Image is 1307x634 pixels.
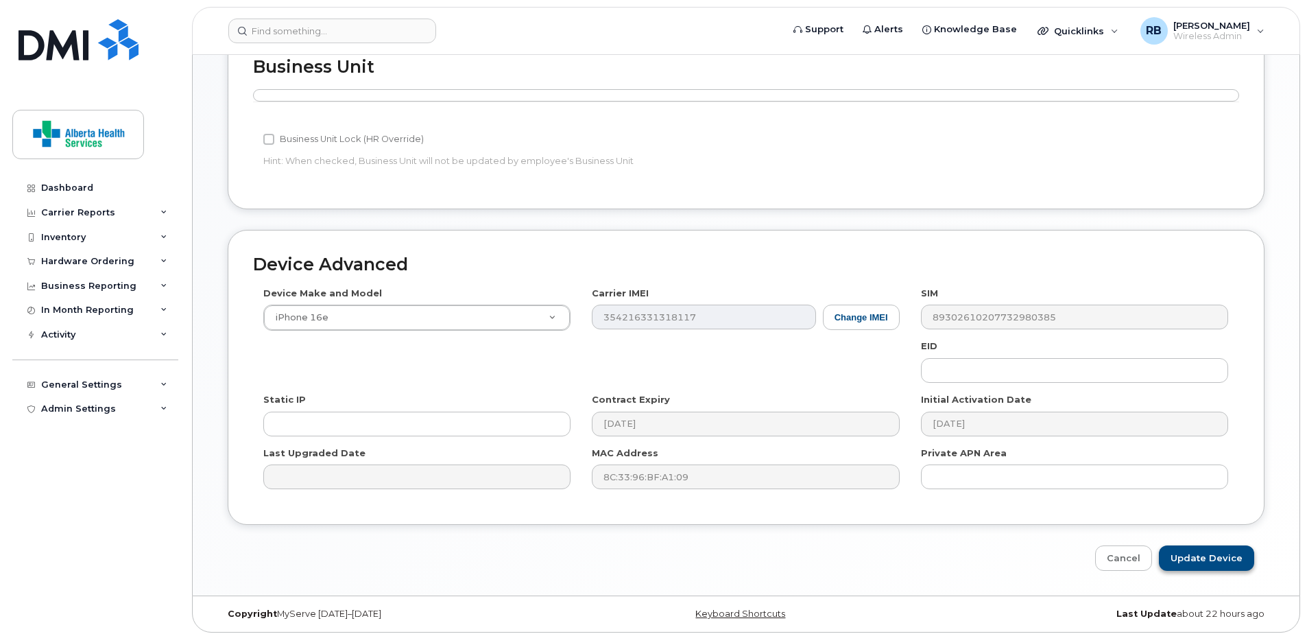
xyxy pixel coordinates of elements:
[921,287,938,300] label: SIM
[823,305,900,330] button: Change IMEI
[228,609,277,619] strong: Copyright
[253,58,1239,77] h2: Business Unit
[921,393,1031,406] label: Initial Activation Date
[1173,20,1250,31] span: [PERSON_NAME]
[253,255,1239,274] h2: Device Advanced
[695,609,785,619] a: Keyboard Shortcuts
[921,447,1007,460] label: Private APN Area
[263,447,365,460] label: Last Upgraded Date
[263,154,900,167] p: Hint: When checked, Business Unit will not be updated by employee's Business Unit
[934,23,1017,36] span: Knowledge Base
[263,393,306,406] label: Static IP
[1173,31,1250,42] span: Wireless Admin
[264,305,570,330] a: iPhone 16e
[592,447,658,460] label: MAC Address
[784,16,853,43] a: Support
[922,609,1275,620] div: about 22 hours ago
[921,340,937,353] label: EID
[1146,23,1162,39] span: RB
[1028,17,1128,45] div: Quicklinks
[263,131,424,148] label: Business Unit Lock (HR Override)
[853,16,913,43] a: Alerts
[592,393,670,406] label: Contract Expiry
[1054,25,1104,36] span: Quicklinks
[874,23,903,36] span: Alerts
[1116,609,1177,619] strong: Last Update
[1095,545,1152,571] a: Cancel
[217,609,570,620] div: MyServe [DATE]–[DATE]
[805,23,843,36] span: Support
[263,134,274,145] input: Business Unit Lock (HR Override)
[228,19,436,43] input: Find something...
[267,312,328,324] span: iPhone 16e
[263,287,382,300] label: Device Make and Model
[1131,17,1274,45] div: Ryan Ballesteros
[592,287,649,300] label: Carrier IMEI
[913,16,1027,43] a: Knowledge Base
[1159,545,1254,571] input: Update Device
